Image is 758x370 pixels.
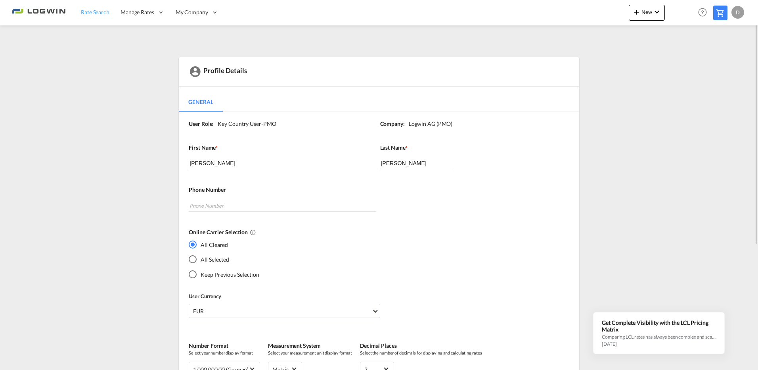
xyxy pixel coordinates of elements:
md-icon: icon-account-circle [189,65,201,78]
span: Help [696,6,709,19]
label: Online Carrier Selection [189,228,563,236]
md-radio-button: Keep Previous Selection [189,270,259,278]
md-icon: icon-chevron-down [652,7,662,17]
md-icon: All Cleared : Deselects all online carriers by default.All Selected : Selects all online carriers... [250,229,256,235]
span: New [632,9,662,15]
md-pagination-wrapper: Use the left and right arrow keys to navigate between tabs [179,92,230,112]
input: Phone Number [189,200,376,212]
label: Number Format [189,342,260,350]
md-icon: icon-plus 400-fg [632,7,641,17]
span: Manage Rates [121,8,154,16]
div: D [731,6,744,19]
button: icon-plus 400-fgNewicon-chevron-down [629,5,665,21]
div: Profile Details [179,57,579,87]
md-radio-button: All Cleared [189,240,259,249]
md-tab-item: General [179,92,222,112]
span: Select your measurement unit display format [268,350,352,356]
span: My Company [176,8,208,16]
label: Phone Number [189,186,563,194]
label: User Role: [189,120,214,128]
label: Company: [380,120,405,128]
div: Help [696,6,713,20]
input: First Name [189,157,260,169]
md-radio-button: All Selected [189,255,259,264]
md-radio-group: Yes [189,240,259,285]
label: User Currency [189,293,380,300]
label: First Name [189,144,372,152]
div: Logwin AG (PMO) [405,120,453,128]
div: Key Country User-PMO [214,120,276,128]
input: Last Name [380,157,452,169]
span: EUR [193,307,371,315]
label: Measurement System [268,342,352,350]
span: Select the number of decimals for displaying and calculating rates [360,350,482,356]
md-select: Select Currency: € EUREuro [189,304,380,318]
span: Select your number display format [189,350,260,356]
label: Last Name [380,144,563,152]
img: 2761ae10d95411efa20a1f5e0282d2d7.png [12,4,65,21]
label: Decimal Places [360,342,482,350]
span: Rate Search [81,9,109,15]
